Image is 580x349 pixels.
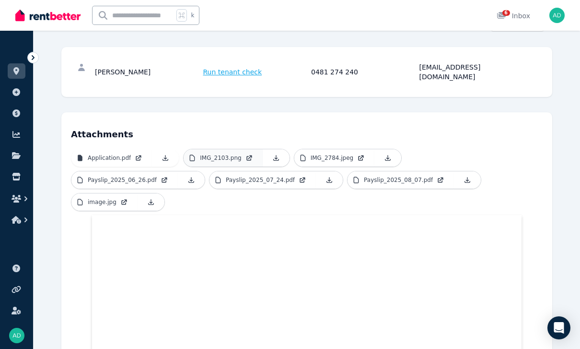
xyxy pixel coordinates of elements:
[9,328,24,343] img: Ajit DANGAL
[191,12,194,19] span: k
[374,149,401,167] a: Download Attachment
[419,62,525,82] div: [EMAIL_ADDRESS][DOMAIN_NAME]
[71,149,152,167] a: Application.pdf
[311,154,354,162] p: IMG_2784.jpeg
[203,67,262,77] span: Run tenant check
[88,176,157,184] p: Payslip_2025_06_26.pdf
[226,176,295,184] p: Payslip_2025_07_24.pdf
[311,62,417,82] div: 0481 274 240
[502,10,510,16] span: 6
[316,171,343,189] a: Download Attachment
[549,8,565,23] img: Ajit DANGAL
[88,198,116,206] p: image.jpg
[15,8,81,23] img: RentBetter
[364,176,433,184] p: Payslip_2025_08_07.pdf
[152,149,179,167] a: Download Attachment
[88,154,131,162] p: Application.pdf
[138,193,164,211] a: Download Attachment
[71,122,543,141] h4: Attachments
[71,171,178,189] a: Payslip_2025_06_26.pdf
[547,316,570,339] div: Open Intercom Messenger
[178,171,205,189] a: Download Attachment
[497,11,530,21] div: Inbox
[95,62,200,82] div: [PERSON_NAME]
[209,171,316,189] a: Payslip_2025_07_24.pdf
[200,154,241,162] p: IMG_2103.png
[348,171,454,189] a: Payslip_2025_08_07.pdf
[263,149,290,167] a: Download Attachment
[454,171,481,189] a: Download Attachment
[184,149,262,167] a: IMG_2103.png
[71,193,138,211] a: image.jpg
[294,149,375,167] a: IMG_2784.jpeg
